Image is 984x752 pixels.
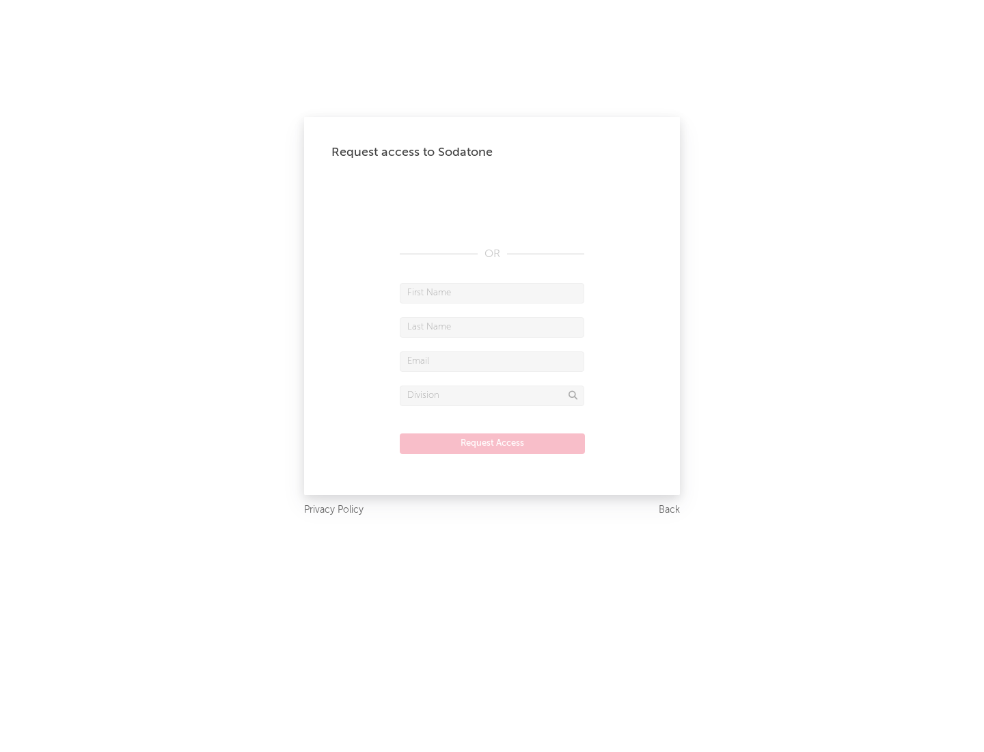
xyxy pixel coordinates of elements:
a: Back [659,502,680,519]
button: Request Access [400,433,585,454]
input: Division [400,386,584,406]
a: Privacy Policy [304,502,364,519]
div: Request access to Sodatone [331,144,653,161]
input: First Name [400,283,584,304]
input: Last Name [400,317,584,338]
div: OR [400,246,584,263]
input: Email [400,351,584,372]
